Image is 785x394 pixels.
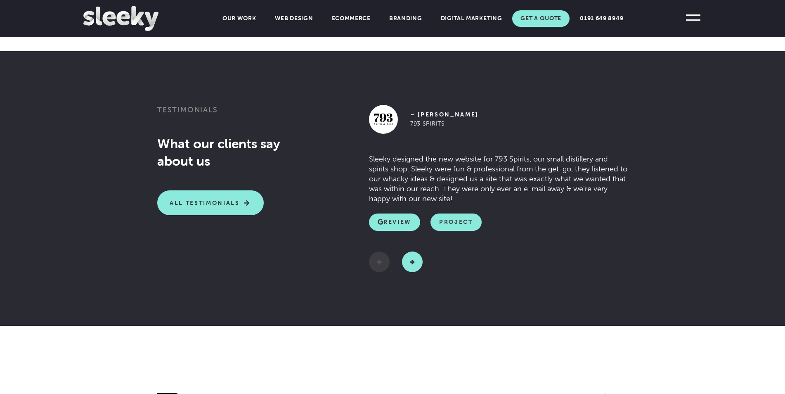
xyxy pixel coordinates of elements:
[430,214,482,231] a: Project
[157,105,289,125] h3: Testimonials
[410,120,445,127] a: 793 Spirits
[381,10,430,27] a: Branding
[410,111,478,118] strong: – [PERSON_NAME]
[157,135,289,170] h2: What our clients say about us
[267,10,322,27] a: Web Design
[433,10,511,27] a: Digital Marketing
[572,10,631,27] a: 0191 649 8949
[369,105,398,134] img: 793 spirits
[512,10,570,27] a: Get A Quote
[402,252,423,272] button: Next
[369,252,390,272] button: Previous
[83,6,158,31] img: Sleeky Web Design Newcastle
[157,190,264,215] a: All Testimonials
[369,144,628,204] p: Sleeky designed the new website for 793 Spirits, our small distillery and spirits shop. Sleeky we...
[369,214,420,231] a: Review
[214,10,265,27] a: Our Work
[324,10,379,27] a: Ecommerce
